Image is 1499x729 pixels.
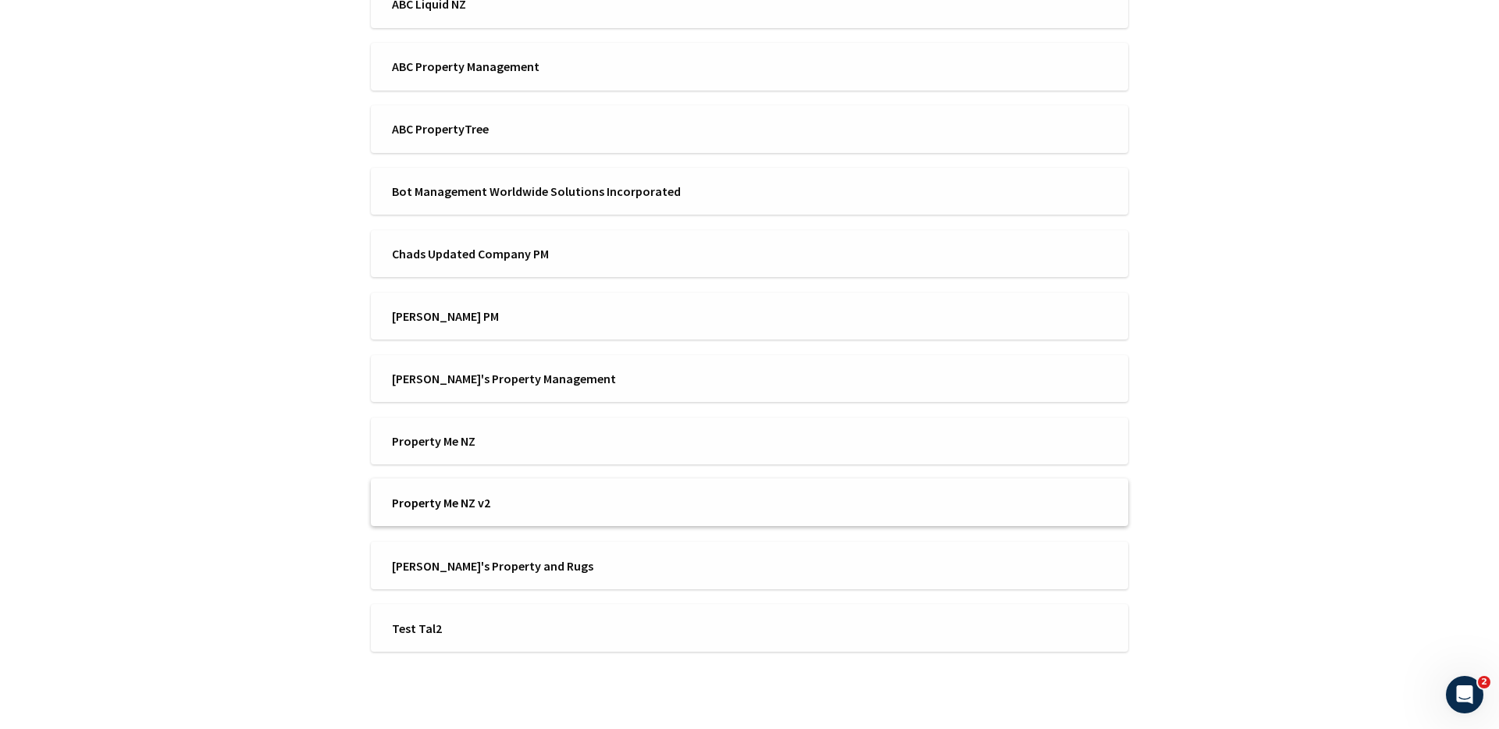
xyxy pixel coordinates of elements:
[392,58,739,75] span: ABC Property Management
[392,557,739,574] span: [PERSON_NAME]'s Property and Rugs
[371,168,1128,215] a: Bot Management Worldwide Solutions Incorporated
[392,620,739,637] span: Test Tal2
[371,230,1128,278] a: Chads Updated Company PM
[392,494,739,511] span: Property Me NZ v2
[371,43,1128,91] a: ABC Property Management
[371,479,1128,527] a: Property Me NZ v2
[392,245,739,262] span: Chads Updated Company PM
[392,120,739,137] span: ABC PropertyTree
[1446,676,1483,713] iframe: Intercom live chat
[392,183,739,200] span: Bot Management Worldwide Solutions Incorporated
[371,542,1128,589] a: [PERSON_NAME]'s Property and Rugs
[371,604,1128,652] a: Test Tal2
[392,370,739,387] span: [PERSON_NAME]'s Property Management
[392,308,739,325] span: [PERSON_NAME] PM
[371,355,1128,403] a: [PERSON_NAME]'s Property Management
[371,105,1128,153] a: ABC PropertyTree
[371,418,1128,465] a: Property Me NZ
[371,293,1128,340] a: [PERSON_NAME] PM
[1478,676,1490,688] span: 2
[392,432,739,450] span: Property Me NZ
